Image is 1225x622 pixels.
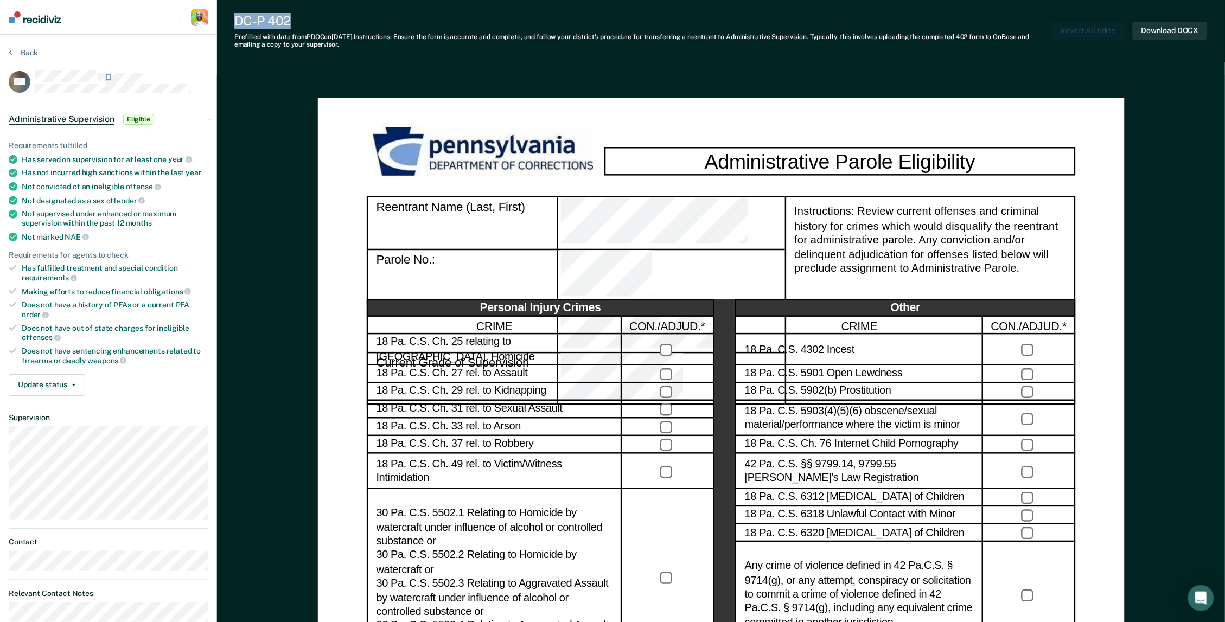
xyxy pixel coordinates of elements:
span: obligations [144,287,191,296]
div: CRIME [735,317,983,335]
label: 18 Pa. C.S. Ch. 31 rel. to Sexual Assault [376,402,562,416]
button: Download DOCX [1133,22,1208,40]
div: Has served on supervision for at least one [22,155,208,164]
div: Prefilled with data from PDOC on [DATE] . Instructions: Ensure the form is accurate and complete,... [234,33,1052,49]
span: Administrative Supervision [9,114,114,125]
img: Recidiviz [9,11,61,23]
span: offense [126,182,161,191]
span: offender [106,196,145,205]
button: Revert All Edits [1052,22,1124,40]
button: Back [9,48,38,57]
div: Making efforts to reduce financial [22,287,208,297]
label: 18 Pa. C.S. 6312 [MEDICAL_DATA] of Children [745,491,965,505]
dt: Contact [9,537,208,547]
label: 18 Pa. C.S. 5901 Open Lewdness [745,367,903,381]
label: 18 Pa. C.S. 6318 Unlawful Contact with Minor [745,509,956,523]
dt: Relevant Contact Notes [9,589,208,598]
label: 18 Pa. C.S. Ch. 27 rel. to Assault [376,367,527,381]
div: CON./ADJUD.* [984,317,1076,335]
div: Has fulfilled treatment and special condition [22,264,208,282]
div: Parole No.: [367,249,558,302]
span: offenses [22,333,61,342]
label: 18 Pa. C.S. 5902(b) Prostitution [745,385,891,399]
dt: Supervision [9,413,208,422]
div: Not convicted of an ineligible [22,182,208,191]
div: Does not have out of state charges for ineligible [22,324,208,342]
button: Update status [9,374,85,396]
div: Requirements fulfilled [9,141,208,150]
div: Does not have a history of PFAs or a current PFA order [22,300,208,319]
label: 18 Pa. C.S. Ch. 33 rel. to Arson [376,420,521,434]
div: CRIME [367,317,622,335]
label: 18 Pa. C.S. Ch. 76 Internet Child Pornography [745,438,959,452]
span: requirements [22,273,77,282]
div: Instructions: Review current offenses and criminal history for crimes which would disqualify the ... [785,196,1076,406]
div: Reentrant Name (Last, First) [558,196,785,249]
div: Personal Injury Crimes [367,299,714,317]
label: 18 Pa. C.S. Ch. 49 rel. to Victim/Witness Intimidation [376,457,612,485]
div: Parole No.: [558,249,785,302]
label: 18 Pa. C.S. Ch. 37 rel. to Robbery [376,438,533,452]
div: Does not have sentencing enhancements related to firearms or deadly [22,347,208,365]
div: Has not incurred high sanctions within the last [22,168,208,177]
div: Not supervised under enhanced or maximum supervision within the past 12 [22,209,208,228]
img: PDOC Logo [367,123,604,183]
label: 18 Pa. C.S. Ch. 25 relating to [GEOGRAPHIC_DATA]. Homicide [376,336,612,364]
div: Open Intercom Messenger [1188,585,1214,611]
div: Not marked [22,232,208,242]
span: months [126,219,152,227]
label: 18 Pa. C.S. 4302 Incest [745,343,854,357]
span: NAE [65,233,88,241]
span: Eligible [123,114,154,125]
label: 42 Pa. C.S. §§ 9799.14, 9799.55 [PERSON_NAME]’s Law Registration [745,457,974,485]
div: CON./ADJUD.* [622,317,714,335]
label: 18 Pa. C.S. Ch. 29 rel. to Kidnapping [376,385,546,399]
span: year [186,168,201,177]
div: Other [735,299,1075,317]
span: weapons [87,356,126,365]
div: Not designated as a sex [22,196,208,206]
div: Administrative Parole Eligibility [604,146,1076,176]
div: Requirements for agents to check [9,251,208,260]
label: 18 Pa. C.S. 6320 [MEDICAL_DATA] of Children [745,526,965,540]
div: Reentrant Name (Last, First) [367,196,558,249]
span: year [168,155,192,163]
div: DC-P 402 [234,13,1052,29]
label: 18 Pa. C.S. 5903(4)(5)(6) obscene/sexual material/performance where the victim is minor [745,405,974,433]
